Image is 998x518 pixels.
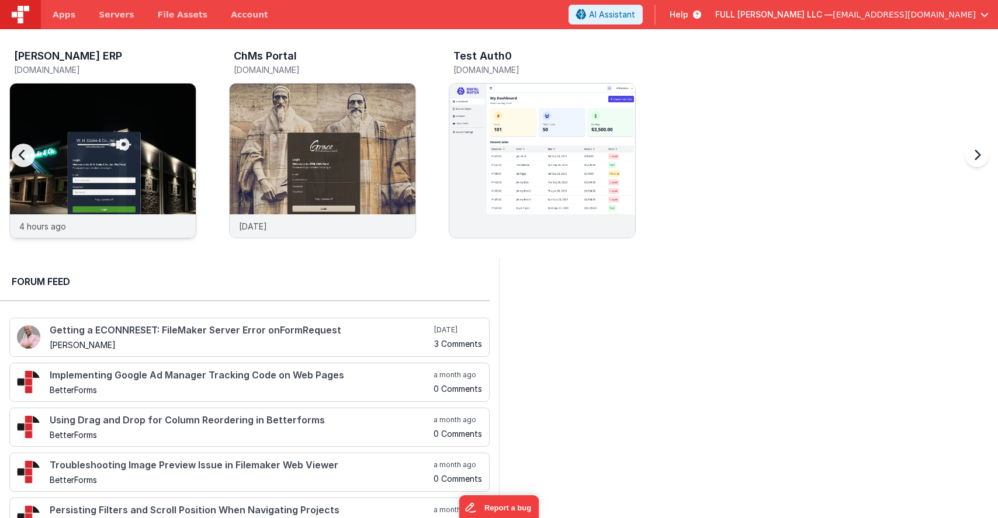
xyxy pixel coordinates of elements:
[17,415,40,439] img: 295_2.png
[234,65,416,74] h5: [DOMAIN_NAME]
[833,9,976,20] span: [EMAIL_ADDRESS][DOMAIN_NAME]
[158,9,208,20] span: File Assets
[434,325,482,335] h5: [DATE]
[50,460,431,471] h4: Troubleshooting Image Preview Issue in Filemaker Web Viewer
[50,505,431,516] h4: Persisting Filters and Scroll Position When Navigating Projects
[50,430,431,439] h5: BetterForms
[14,50,122,62] h3: [PERSON_NAME] ERP
[434,460,482,470] h5: a month ago
[434,415,482,425] h5: a month ago
[234,50,297,62] h3: ChMs Portal
[453,65,636,74] h5: [DOMAIN_NAME]
[50,340,432,349] h5: [PERSON_NAME]
[239,220,267,232] p: [DATE]
[14,65,196,74] h5: [DOMAIN_NAME]
[434,370,482,380] h5: a month ago
[53,9,75,20] span: Apps
[17,325,40,349] img: 411_2.png
[9,363,490,402] a: Implementing Google Ad Manager Tracking Code on Web Pages BetterForms a month ago 0 Comments
[50,385,431,394] h5: BetterForms
[670,9,688,20] span: Help
[9,408,490,447] a: Using Drag and Drop for Column Reordering in Betterforms BetterForms a month ago 0 Comments
[715,9,989,20] button: FULL [PERSON_NAME] LLC — [EMAIL_ADDRESS][DOMAIN_NAME]
[50,475,431,484] h5: BetterForms
[50,370,431,381] h4: Implementing Google Ad Manager Tracking Code on Web Pages
[434,505,482,514] h5: a month ago
[434,474,482,483] h5: 0 Comments
[50,415,431,426] h4: Using Drag and Drop for Column Reordering in Betterforms
[17,370,40,394] img: 295_2.png
[715,9,833,20] span: FULL [PERSON_NAME] LLC —
[434,339,482,348] h5: 3 Comments
[9,318,490,357] a: Getting a ECONNRESET: FileMaker Server Error onFormRequest [PERSON_NAME] [DATE] 3 Comments
[569,5,643,25] button: AI Assistant
[17,460,40,484] img: 295_2.png
[99,9,134,20] span: Servers
[434,384,482,393] h5: 0 Comments
[12,274,478,288] h2: Forum Feed
[589,9,635,20] span: AI Assistant
[453,50,512,62] h3: Test Auth0
[9,453,490,492] a: Troubleshooting Image Preview Issue in Filemaker Web Viewer BetterForms a month ago 0 Comments
[50,325,432,336] h4: Getting a ECONNRESET: FileMaker Server Error onFormRequest
[434,429,482,438] h5: 0 Comments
